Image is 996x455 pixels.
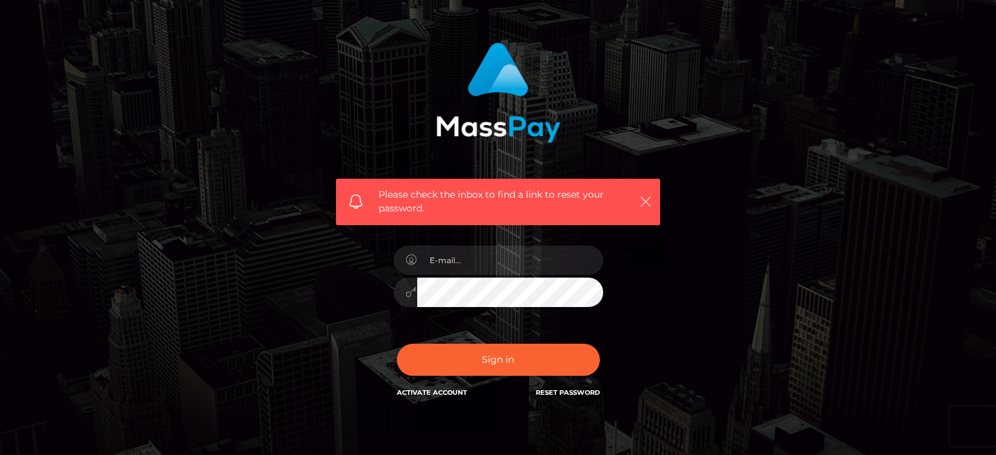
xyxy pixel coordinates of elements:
a: Activate Account [397,388,467,397]
a: Reset Password [536,388,600,397]
img: MassPay Login [436,43,561,143]
input: E-mail... [417,246,603,275]
span: Please check the inbox to find a link to reset your password. [378,188,618,215]
button: Sign in [397,344,600,376]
